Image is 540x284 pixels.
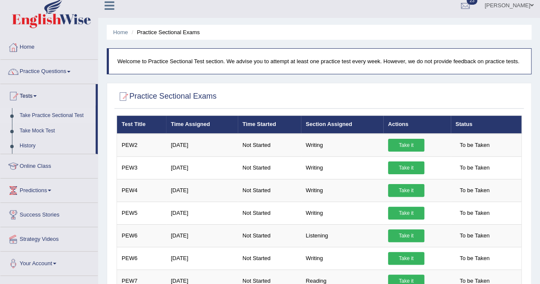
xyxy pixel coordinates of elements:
td: [DATE] [166,202,238,224]
a: Strategy Videos [0,227,98,249]
a: Your Account [0,252,98,273]
td: [DATE] [166,134,238,157]
a: Home [113,29,128,35]
p: Welcome to Practice Sectional Test section. We advise you to attempt at least one practice test e... [117,57,522,65]
td: [DATE] [166,224,238,247]
td: Writing [301,134,383,157]
td: Not Started [238,156,301,179]
a: Take it [388,207,424,220]
td: [DATE] [166,156,238,179]
th: Test Title [117,116,166,134]
td: PEW2 [117,134,166,157]
span: To be Taken [455,252,494,265]
span: To be Taken [455,207,494,220]
td: PEW4 [117,179,166,202]
span: To be Taken [455,161,494,174]
h2: Practice Sectional Exams [117,90,216,103]
a: Success Stories [0,203,98,224]
th: Status [451,116,522,134]
a: Take it [388,139,424,152]
th: Actions [383,116,451,134]
th: Time Assigned [166,116,238,134]
td: PEW6 [117,247,166,269]
li: Practice Sectional Exams [129,28,200,36]
a: Tests [0,84,96,105]
a: Take it [388,184,424,197]
td: Not Started [238,179,301,202]
td: Not Started [238,202,301,224]
td: Writing [301,156,383,179]
td: Not Started [238,247,301,269]
a: Take Practice Sectional Test [16,108,96,123]
td: Not Started [238,224,301,247]
th: Time Started [238,116,301,134]
a: Take it [388,229,424,242]
span: To be Taken [455,139,494,152]
td: Writing [301,247,383,269]
td: Listening [301,224,383,247]
td: Writing [301,179,383,202]
a: History [16,138,96,154]
a: Home [0,35,98,57]
td: [DATE] [166,179,238,202]
a: Predictions [0,179,98,200]
td: PEW6 [117,224,166,247]
a: Take it [388,252,424,265]
td: [DATE] [166,247,238,269]
td: PEW5 [117,202,166,224]
td: PEW3 [117,156,166,179]
a: Take it [388,161,424,174]
a: Practice Questions [0,60,98,81]
td: Not Started [238,134,301,157]
th: Section Assigned [301,116,383,134]
span: To be Taken [455,184,494,197]
a: Take Mock Test [16,123,96,139]
td: Writing [301,202,383,224]
a: Online Class [0,154,98,176]
span: To be Taken [455,229,494,242]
